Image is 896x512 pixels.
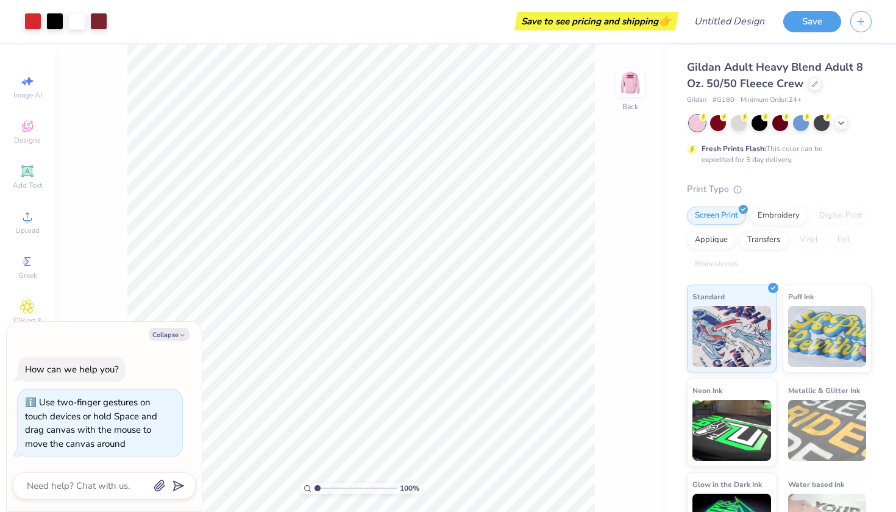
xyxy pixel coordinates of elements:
[788,306,867,367] img: Puff Ink
[687,255,746,274] div: Rhinestones
[741,95,802,105] span: Minimum Order: 24 +
[830,231,858,249] div: Foil
[658,13,672,28] span: 👉
[713,95,734,105] span: # G180
[702,143,852,165] div: This color can be expedited for 5 day delivery.
[14,135,41,145] span: Designs
[702,144,766,154] strong: Fresh Prints Flash:
[788,478,844,491] span: Water based Ink
[739,231,788,249] div: Transfers
[687,207,746,225] div: Screen Print
[517,12,675,30] div: Save to see pricing and shipping
[684,9,774,34] input: Untitled Design
[692,400,771,461] img: Neon Ink
[25,396,157,450] div: Use two-finger gestures on touch devices or hold Space and drag canvas with the mouse to move the...
[622,101,638,112] div: Back
[692,306,771,367] img: Standard
[788,290,814,303] span: Puff Ink
[149,328,190,341] button: Collapse
[750,207,808,225] div: Embroidery
[25,363,119,375] div: How can we help you?
[13,180,42,190] span: Add Text
[6,316,49,335] span: Clipart & logos
[788,400,867,461] img: Metallic & Glitter Ink
[788,384,860,397] span: Metallic & Glitter Ink
[15,226,40,235] span: Upload
[792,231,826,249] div: Vinyl
[13,90,42,100] span: Image AI
[400,483,419,494] span: 100 %
[811,207,870,225] div: Digital Print
[18,271,37,280] span: Greek
[692,384,722,397] span: Neon Ink
[687,182,872,196] div: Print Type
[783,11,841,32] button: Save
[692,290,725,303] span: Standard
[687,60,863,91] span: Gildan Adult Heavy Blend Adult 8 Oz. 50/50 Fleece Crew
[692,478,762,491] span: Glow in the Dark Ink
[618,71,642,95] img: Back
[687,231,736,249] div: Applique
[687,95,706,105] span: Gildan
